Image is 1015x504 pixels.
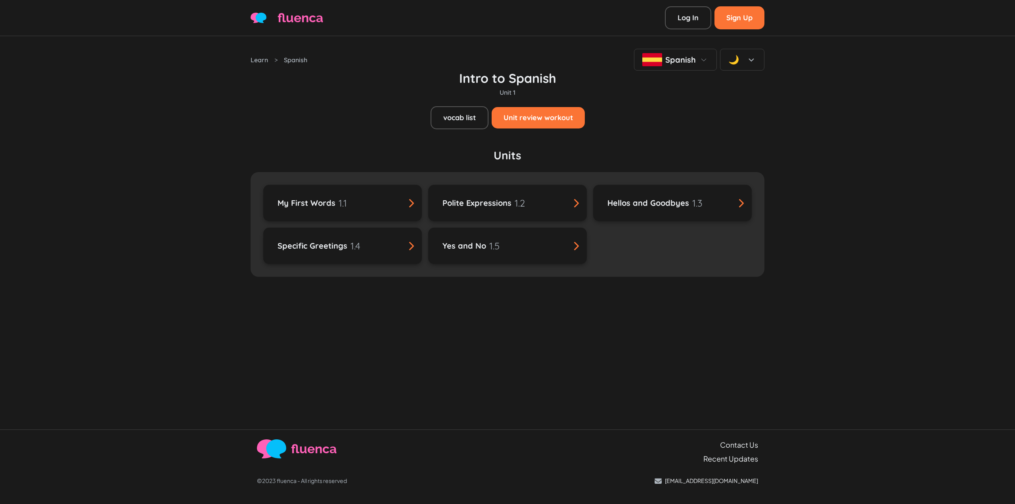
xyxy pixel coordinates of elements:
[284,55,307,65] a: Spanish
[278,197,335,209] span: My First Words
[703,453,758,464] a: Recent Updates
[489,239,500,253] span: 1.5
[278,8,323,27] span: fluenca
[720,439,758,450] a: Contact Us
[714,6,764,29] a: Sign Up
[278,240,347,252] span: Specific Greetings
[692,196,703,210] span: 1.3
[459,71,556,86] h1: Intro to Spanish
[665,55,696,65] span: Spanish
[339,196,347,210] span: 1.1
[655,477,758,485] a: [EMAIL_ADDRESS][DOMAIN_NAME]
[492,107,585,128] a: Unit review workout
[665,477,758,485] p: [EMAIL_ADDRESS][DOMAIN_NAME]
[428,228,587,264] a: Yes and No1.5
[251,148,764,163] h3: Units
[442,197,511,209] span: Polite Expressions
[442,240,486,252] span: Yes and No
[999,229,1015,276] iframe: Ybug feedback widget
[263,185,422,221] a: My First Words1.1
[291,439,337,458] span: fluenca
[642,53,662,66] img: Spanish
[263,228,422,264] a: Specific Greetings1.4
[257,477,347,485] p: ©2023 fluenca - All rights reserved
[431,106,488,129] a: vocab list
[515,196,525,210] span: 1.2
[500,89,515,96] h2: Unit 1
[665,6,711,29] a: Log In
[728,53,739,66] div: 🌙
[428,185,587,221] a: Polite Expressions1.2
[350,239,360,253] span: 1.4
[607,197,689,209] span: Hellos and Goodbyes
[593,185,752,221] a: Hellos and Goodbyes1.3
[274,55,278,65] span: >
[251,55,268,65] a: Learn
